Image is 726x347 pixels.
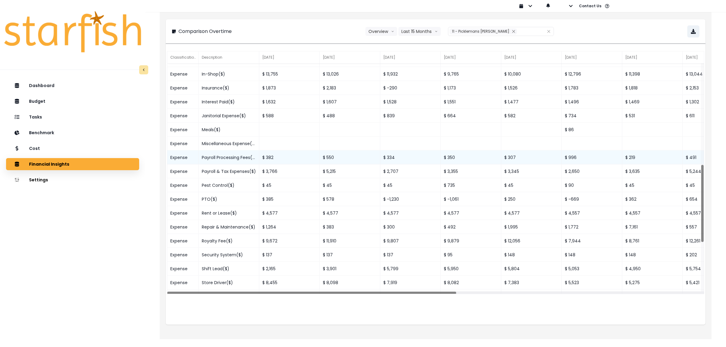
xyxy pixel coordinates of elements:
div: $ 362 [622,192,683,206]
div: $ 10,385 [622,290,683,303]
div: $ 11,497 [562,290,622,303]
p: Benchmark [29,130,54,135]
div: $ 664 [441,109,501,123]
div: Expense [167,262,199,276]
div: $ 382 [259,151,320,164]
div: $ 11,126 [441,290,501,303]
div: Expense [167,248,199,262]
div: $ 334 [380,151,441,164]
div: $ 1,607 [320,95,380,109]
div: $ 45 [259,178,320,192]
div: $ 307 [501,151,562,164]
div: Pest Control($) [199,178,259,192]
div: Interest Paid($) [199,95,259,109]
div: Expense [167,109,199,123]
div: $ 5,804 [501,262,562,276]
button: Dashboard [6,79,139,92]
div: $ 11,126 [320,290,380,303]
div: $ 250 [501,192,562,206]
div: Expense [167,137,199,151]
div: $ 7,919 [380,276,441,290]
div: $ 3,635 [622,164,683,178]
p: Tasks [29,115,42,120]
div: $ 5,523 [562,276,622,290]
div: Repair & Maintenance($) [199,220,259,234]
div: $ 9,879 [441,234,501,248]
button: Financial Insights [6,158,139,170]
div: $ -669 [562,192,622,206]
button: Last 15 Monthsarrow down line [398,27,441,36]
div: Expense [167,234,199,248]
div: [DATE] [380,51,441,63]
div: $ 4,577 [320,206,380,220]
div: $ 45 [501,178,562,192]
button: Budget [6,95,139,107]
div: $ 839 [380,109,441,123]
div: $ 3,355 [441,164,501,178]
div: $ 8,098 [320,276,380,290]
div: Expense [167,276,199,290]
div: Classification [167,51,199,63]
div: $ 350 [441,151,501,164]
div: $ 2,707 [380,164,441,178]
p: Dashboard [29,83,54,88]
div: $ 531 [622,109,683,123]
div: $ 1,772 [562,220,622,234]
button: Tasks [6,111,139,123]
div: $ 5,053 [562,262,622,276]
div: $ 148 [562,248,622,262]
div: $ 582 [501,109,562,123]
div: $ 1,496 [562,95,622,109]
div: Expense [167,123,199,137]
svg: close [512,30,515,33]
div: Security System($) [199,248,259,262]
div: $ 3,901 [320,262,380,276]
div: $ 4,557 [562,206,622,220]
div: 11 - Picklemans O'Fallon [450,28,517,34]
div: $ 1,632 [259,95,320,109]
div: $ 137 [380,248,441,262]
div: Janitorial Expense($) [199,109,259,123]
div: [DATE] [622,51,683,63]
p: Comparison Overtime [178,28,232,35]
div: $ 3,345 [501,164,562,178]
div: $ 385 [259,192,320,206]
div: $ 137 [259,248,320,262]
div: $ 7,944 [562,234,622,248]
div: $ 550 [320,151,380,164]
div: [DATE] [562,51,622,63]
div: $ 95 [441,248,501,262]
div: $ 11,932 [380,67,441,81]
div: $ 7,383 [501,276,562,290]
div: Store Driver($) [199,276,259,290]
div: $ 734 [562,109,622,123]
p: Cost [29,146,40,151]
div: $ 1,526 [501,81,562,95]
div: $ 86 [562,123,622,137]
div: $ -1,061 [441,192,501,206]
div: $ 148 [501,248,562,262]
div: Rent or Lease($) [199,206,259,220]
div: $ 383 [320,220,380,234]
div: Expense [167,151,199,164]
svg: close [547,30,551,33]
div: $ 11,497 [501,290,562,303]
div: $ 5,799 [380,262,441,276]
div: $ 300 [380,220,441,234]
div: $ 5,215 [320,164,380,178]
div: $ 137 [320,248,380,262]
button: Overviewarrow down line [365,27,397,36]
div: Expense [167,192,199,206]
div: $ 4,577 [259,206,320,220]
div: Expense [167,67,199,81]
div: [DATE] [259,51,320,63]
div: $ 8,455 [259,276,320,290]
div: $ 9,807 [380,234,441,248]
div: $ 1,469 [622,95,683,109]
div: $ 588 [259,109,320,123]
div: $ 578 [320,192,380,206]
span: 11 - Picklemans [PERSON_NAME] [452,29,509,34]
div: $ 1,783 [562,81,622,95]
div: $ 735 [441,178,501,192]
div: $ 8,082 [441,276,501,290]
